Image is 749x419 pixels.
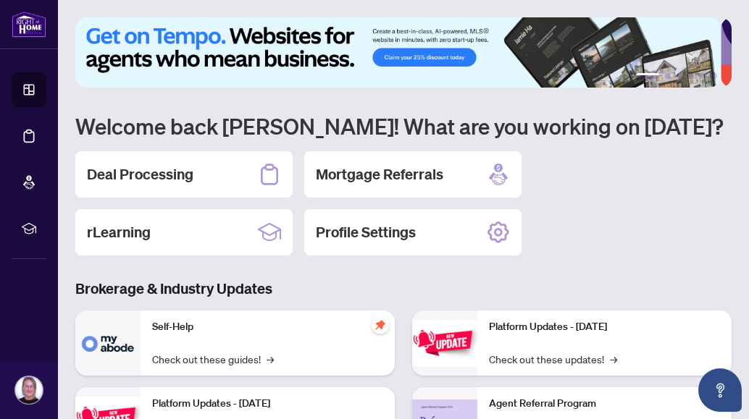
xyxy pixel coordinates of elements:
button: Open asap [698,368,742,412]
img: Profile Icon [15,376,43,404]
button: 5 [700,73,706,79]
p: Self-Help [152,319,383,335]
span: → [267,351,274,367]
button: 1 [636,73,659,79]
img: Slide 0 [75,17,721,88]
h3: Brokerage & Industry Updates [75,279,732,299]
h2: Profile Settings [316,222,416,242]
span: pushpin [372,316,389,334]
p: Platform Updates - [DATE] [152,396,383,412]
button: 4 [688,73,694,79]
h2: rLearning [87,222,151,242]
a: Check out these updates!→ [489,351,617,367]
h2: Deal Processing [87,164,193,185]
button: 6 [711,73,717,79]
h2: Mortgage Referrals [316,164,443,185]
img: logo [12,11,46,38]
a: Check out these guides!→ [152,351,274,367]
p: Agent Referral Program [489,396,720,412]
button: 2 [665,73,671,79]
img: Platform Updates - June 23, 2025 [412,320,477,365]
span: → [610,351,617,367]
p: Platform Updates - [DATE] [489,319,720,335]
h1: Welcome back [PERSON_NAME]! What are you working on [DATE]? [75,112,732,140]
button: 3 [677,73,682,79]
img: Self-Help [75,310,141,376]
